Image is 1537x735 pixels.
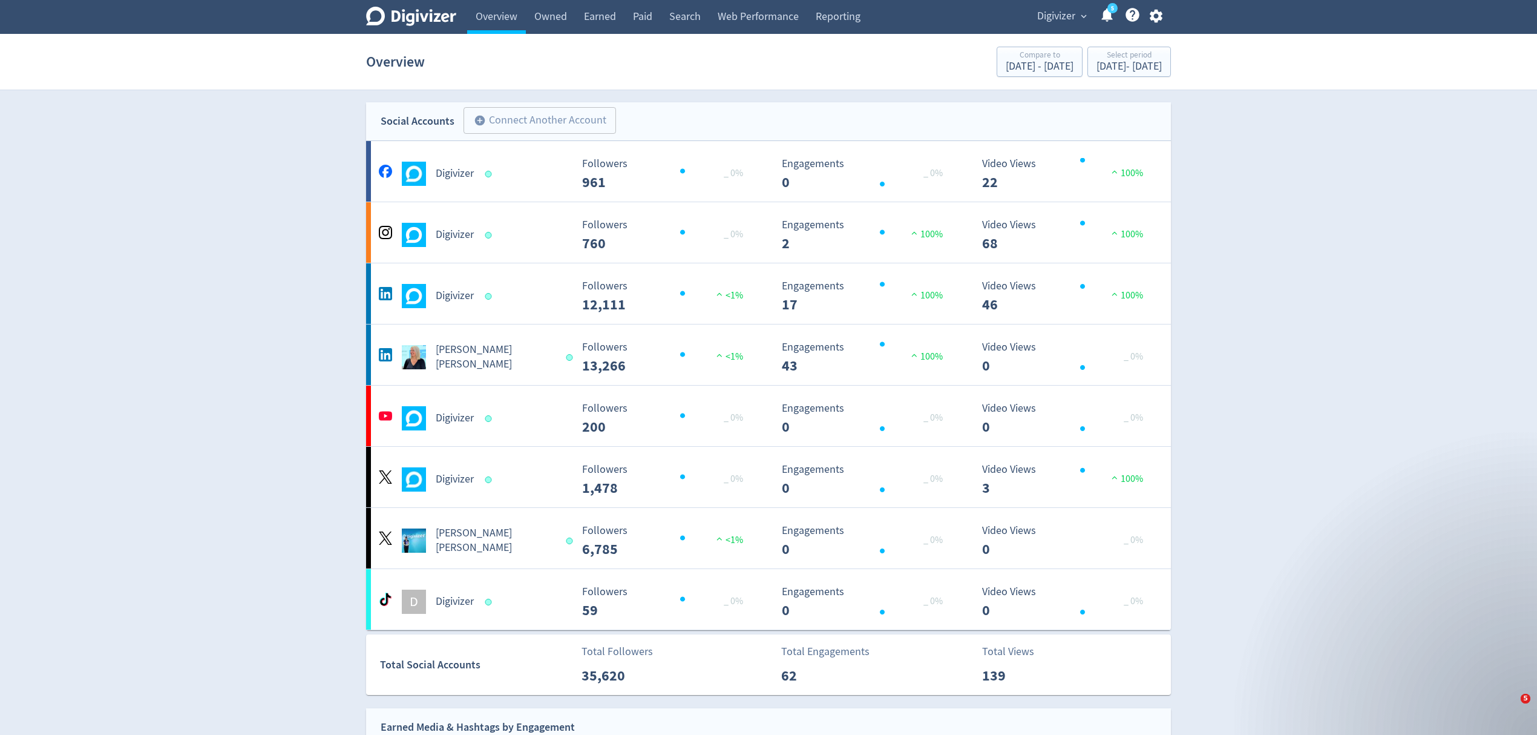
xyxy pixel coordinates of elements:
[776,219,957,251] svg: Engagements 2
[976,403,1158,435] svg: Video Views 0
[1124,412,1143,424] span: _ 0%
[576,403,758,435] svg: Followers ---
[713,289,743,302] span: <1%
[1096,61,1162,72] div: [DATE] - [DATE]
[923,595,943,607] span: _ 0%
[402,162,426,186] img: Digivizer undefined
[776,586,957,618] svg: Engagements 0
[436,343,555,372] h5: [PERSON_NAME] [PERSON_NAME]
[1521,694,1530,704] span: 5
[485,476,496,483] span: Data last synced: 13 Oct 2025, 7:02am (AEDT)
[1109,289,1121,298] img: positive-performance.svg
[366,569,1171,630] a: DDigivizer Followers --- _ 0% Followers 59 Engagements 0 Engagements 0 _ 0% Video Views 0 Video V...
[402,406,426,430] img: Digivizer undefined
[436,411,474,426] h5: Digivizer
[781,644,870,660] p: Total Engagements
[1107,3,1118,13] a: 5
[776,525,957,557] svg: Engagements 0
[1124,534,1143,546] span: _ 0%
[582,644,653,660] p: Total Followers
[582,665,651,687] p: 35,620
[366,42,425,81] h1: Overview
[436,595,474,609] h5: Digivizer
[908,351,920,360] img: positive-performance.svg
[776,403,957,435] svg: Engagements 0
[485,599,496,605] span: Data last synced: 13 Oct 2025, 12:01am (AEDT)
[1109,228,1121,237] img: positive-performance.svg
[1496,694,1525,723] iframe: Intercom live chat
[366,263,1171,324] a: Digivizer undefinedDigivizer Followers --- Followers 12,111 <1% Engagements 17 Engagements 17 100...
[485,232,496,239] span: Data last synced: 13 Oct 2025, 12:01am (AEDT)
[464,107,616,134] button: Connect Another Account
[436,526,555,555] h5: [PERSON_NAME] [PERSON_NAME]
[366,141,1171,202] a: Digivizer undefinedDigivizer Followers --- _ 0% Followers 961 Engagements 0 Engagements 0 _ 0% Vi...
[366,386,1171,446] a: Digivizer undefinedDigivizer Followers --- _ 0% Followers 200 Engagements 0 Engagements 0 _ 0% Vi...
[1096,51,1162,61] div: Select period
[908,289,920,298] img: positive-performance.svg
[724,595,743,607] span: _ 0%
[1124,351,1143,363] span: _ 0%
[380,656,573,674] div: Total Social Accounts
[366,202,1171,263] a: Digivizer undefinedDigivizer Followers --- _ 0% Followers 760 Engagements 2 Engagements 2 100% Vi...
[576,464,758,496] svg: Followers ---
[776,464,957,496] svg: Engagements 0
[366,447,1171,507] a: Digivizer undefinedDigivizer Followers --- _ 0% Followers 1,478 Engagements 0 Engagements 0 _ 0% ...
[576,341,758,374] svg: Followers ---
[576,586,758,618] svg: Followers ---
[976,341,1158,374] svg: Video Views 0
[576,280,758,312] svg: Followers ---
[776,341,957,374] svg: Engagements 43
[781,665,851,687] p: 62
[997,47,1083,77] button: Compare to[DATE] - [DATE]
[976,219,1158,251] svg: Video Views 68
[576,158,758,190] svg: Followers ---
[1109,228,1143,240] span: 100%
[923,534,943,546] span: _ 0%
[982,644,1052,660] p: Total Views
[976,525,1158,557] svg: Video Views 0
[1124,595,1143,607] span: _ 0%
[976,464,1158,496] svg: Video Views 3
[576,525,758,557] svg: Followers ---
[402,284,426,308] img: Digivizer undefined
[566,538,576,544] span: Data last synced: 13 Oct 2025, 2:02am (AEDT)
[381,113,454,130] div: Social Accounts
[776,280,957,312] svg: Engagements 17
[402,590,426,614] div: D
[724,167,743,179] span: _ 0%
[474,114,486,127] span: add_circle
[402,529,426,553] img: Emma Lo Russo undefined
[776,158,957,190] svg: Engagements 0
[1109,289,1143,302] span: 100%
[454,109,616,134] a: Connect Another Account
[923,473,943,485] span: _ 0%
[402,345,426,369] img: Emma Lo Russo undefined
[1109,473,1121,482] img: positive-performance.svg
[713,351,743,363] span: <1%
[402,223,426,247] img: Digivizer undefined
[1109,473,1143,485] span: 100%
[485,415,496,422] span: Data last synced: 13 Oct 2025, 1:02pm (AEDT)
[976,280,1158,312] svg: Video Views 46
[1006,51,1073,61] div: Compare to
[1109,167,1143,179] span: 100%
[713,351,726,360] img: positive-performance.svg
[724,473,743,485] span: _ 0%
[976,586,1158,618] svg: Video Views 0
[923,412,943,424] span: _ 0%
[1006,61,1073,72] div: [DATE] - [DATE]
[436,166,474,181] h5: Digivizer
[1109,167,1121,176] img: positive-performance.svg
[724,412,743,424] span: _ 0%
[366,508,1171,569] a: Emma Lo Russo undefined[PERSON_NAME] [PERSON_NAME] Followers --- Followers 6,785 <1% Engagements ...
[982,665,1052,687] p: 139
[402,467,426,492] img: Digivizer undefined
[908,228,920,237] img: positive-performance.svg
[1111,4,1114,13] text: 5
[923,167,943,179] span: _ 0%
[908,289,943,302] span: 100%
[436,472,474,487] h5: Digivizer
[1037,7,1075,26] span: Digivizer
[1087,47,1171,77] button: Select period[DATE]- [DATE]
[485,171,496,177] span: Data last synced: 13 Oct 2025, 12:01am (AEDT)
